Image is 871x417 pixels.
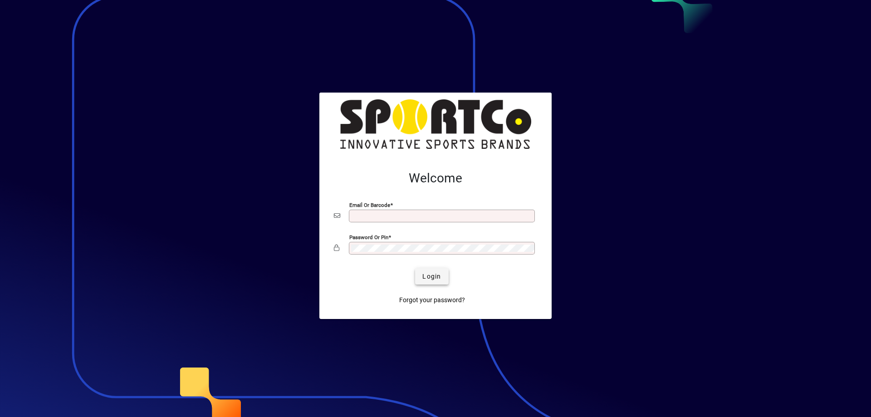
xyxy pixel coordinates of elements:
[396,292,469,308] a: Forgot your password?
[399,295,465,305] span: Forgot your password?
[334,171,537,186] h2: Welcome
[349,234,388,240] mat-label: Password or Pin
[415,268,448,285] button: Login
[349,202,390,208] mat-label: Email or Barcode
[422,272,441,281] span: Login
